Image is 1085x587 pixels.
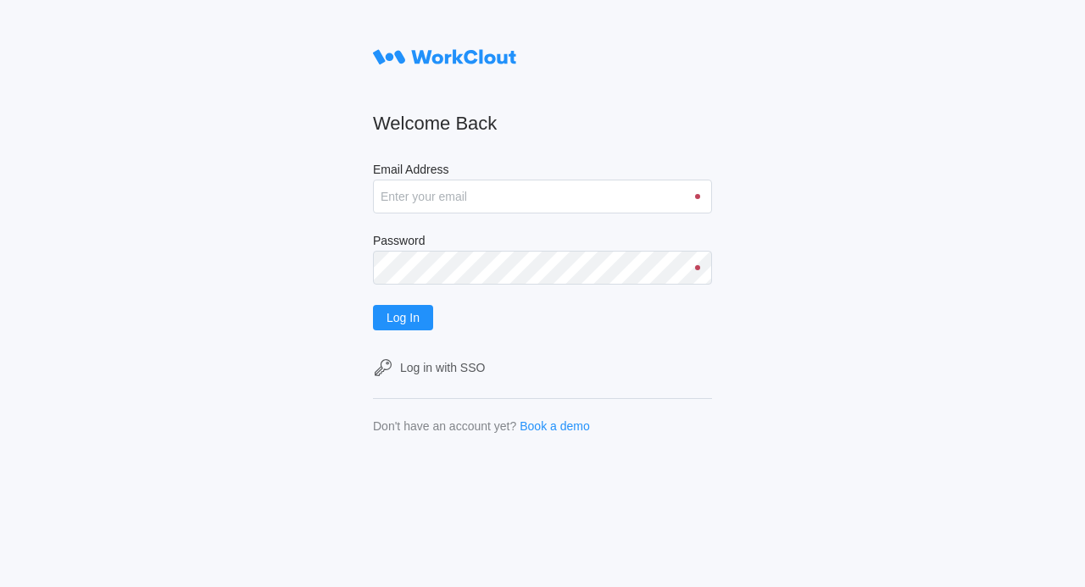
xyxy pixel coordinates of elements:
[373,419,516,433] div: Don't have an account yet?
[373,357,712,378] a: Log in with SSO
[373,112,712,136] h2: Welcome Back
[373,234,712,251] label: Password
[520,419,590,433] a: Book a demo
[400,361,485,374] div: Log in with SSO
[387,312,420,324] span: Log In
[373,163,712,180] label: Email Address
[373,305,433,330] button: Log In
[373,180,712,213] input: Enter your email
